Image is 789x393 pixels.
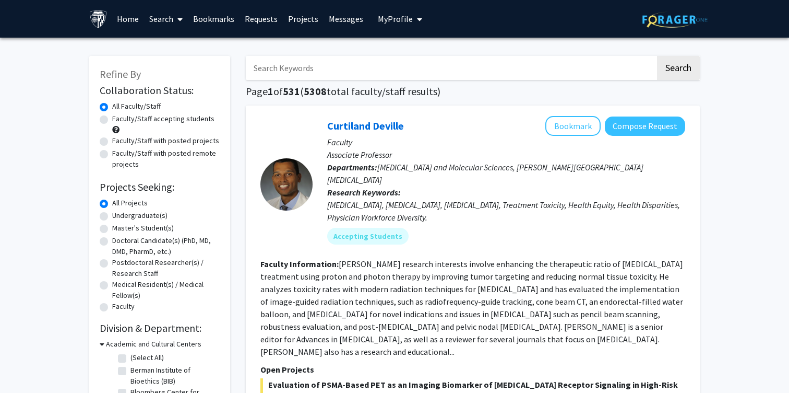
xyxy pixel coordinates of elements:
mat-chip: Accepting Students [327,228,409,245]
a: Messages [324,1,368,37]
button: Add Curtiland Deville to Bookmarks [545,116,601,136]
label: All Faculty/Staff [112,101,161,112]
div: [MEDICAL_DATA], [MEDICAL_DATA], [MEDICAL_DATA], Treatment Toxicity, Health Equity, Health Dispari... [327,199,685,224]
p: Associate Professor [327,148,685,161]
span: 1 [268,85,273,98]
p: Faculty [327,136,685,148]
label: (Select All) [130,352,164,363]
h3: Academic and Cultural Centers [106,339,201,350]
b: Faculty Information: [260,259,339,269]
label: Doctoral Candidate(s) (PhD, MD, DMD, PharmD, etc.) [112,235,220,257]
h2: Division & Department: [100,322,220,334]
a: Home [112,1,144,37]
img: ForagerOne Logo [642,11,708,28]
label: Master's Student(s) [112,223,174,234]
label: Berman Institute of Bioethics (BIB) [130,365,217,387]
button: Compose Request to Curtiland Deville [605,117,685,136]
b: Departments: [327,162,377,172]
label: Faculty [112,301,135,312]
span: 531 [283,85,300,98]
h2: Collaboration Status: [100,84,220,97]
h2: Projects Seeking: [100,181,220,193]
span: My Profile [378,14,413,24]
label: Postdoctoral Researcher(s) / Research Staff [112,257,220,279]
p: Open Projects [260,363,685,376]
span: Refine By [100,67,141,80]
input: Search Keywords [246,56,655,80]
button: Search [657,56,700,80]
label: Faculty/Staff with posted remote projects [112,148,220,170]
label: Medical Resident(s) / Medical Fellow(s) [112,279,220,301]
a: Curtiland Deville [327,119,404,132]
a: Search [144,1,188,37]
label: Faculty/Staff with posted projects [112,135,219,146]
fg-read-more: [PERSON_NAME] research interests involve enhancing the therapeutic ratio of [MEDICAL_DATA] treatm... [260,259,683,357]
span: [MEDICAL_DATA] and Molecular Sciences, [PERSON_NAME][GEOGRAPHIC_DATA][MEDICAL_DATA] [327,162,643,185]
label: Undergraduate(s) [112,210,168,221]
h1: Page of ( total faculty/staff results) [246,85,700,98]
a: Requests [240,1,283,37]
iframe: Chat [8,346,44,385]
label: All Projects [112,198,148,209]
span: 5308 [304,85,327,98]
b: Research Keywords: [327,187,401,198]
a: Bookmarks [188,1,240,37]
img: Johns Hopkins University Logo [89,10,107,28]
label: Faculty/Staff accepting students [112,113,214,124]
a: Projects [283,1,324,37]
